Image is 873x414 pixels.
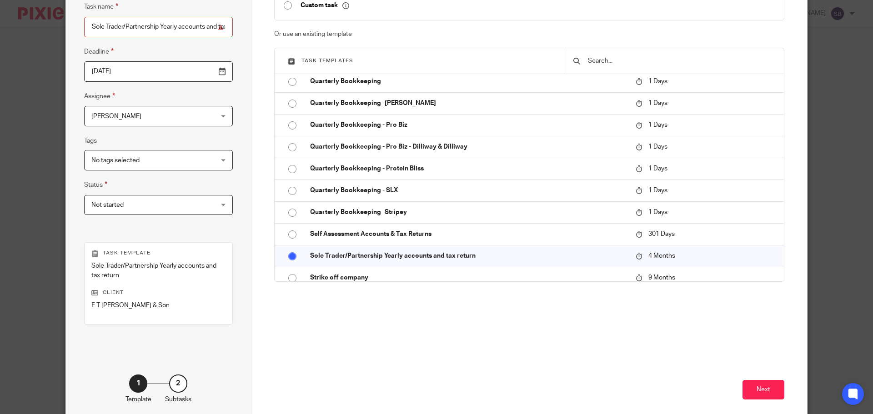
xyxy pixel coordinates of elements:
p: Quarterly Bookkeeping [310,77,627,86]
span: 4 Months [648,253,675,259]
span: Not started [91,202,124,208]
label: Assignee [84,91,115,101]
p: Quarterly Bookkeeping - Protein Bliss [310,164,627,173]
span: 1 Days [648,187,667,194]
button: Next [743,380,784,399]
p: Quarterly Bookkeeping -[PERSON_NAME] [310,99,627,108]
span: 9 Months [648,274,675,281]
p: Quarterly Bookkeeping -Stripey [310,208,627,217]
label: Task name [84,1,118,12]
input: Pick a date [84,61,233,82]
label: Deadline [84,46,114,57]
span: 1 Days [648,100,667,106]
p: F T [PERSON_NAME] & Son [91,301,226,310]
p: Strike off company [310,273,627,282]
p: Quarterly Bookkeeping - Pro Biz - Dilliway & Dilliway [310,142,627,151]
p: Client [91,289,226,296]
input: Task name [84,17,233,37]
label: Tags [84,136,97,145]
p: Sole Trader/Partnership Yearly accounts and tax return [91,261,226,280]
span: 301 Days [648,231,675,237]
label: Status [84,180,107,190]
p: Quarterly Bookkeeping - Pro Biz [310,120,627,130]
p: Custom task [301,1,349,10]
p: Quarterly Bookkeeping - SLX [310,186,627,195]
span: 1 Days [648,165,667,172]
span: Task templates [301,58,353,63]
p: Task template [91,249,226,257]
span: No tags selected [91,157,140,164]
div: 1 [129,374,147,393]
span: 1 Days [648,144,667,150]
p: Or use an existing template [274,30,785,39]
div: 2 [169,374,187,393]
span: 1 Days [648,122,667,128]
span: 1 Days [648,78,667,85]
span: [PERSON_NAME] [91,113,141,120]
span: 1 Days [648,209,667,215]
p: Template [125,395,151,404]
p: Self Assessment Accounts & Tax Returns [310,229,627,239]
input: Search... [587,56,775,66]
p: Subtasks [165,395,191,404]
p: Sole Trader/Partnership Yearly accounts and tax return [310,251,627,260]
